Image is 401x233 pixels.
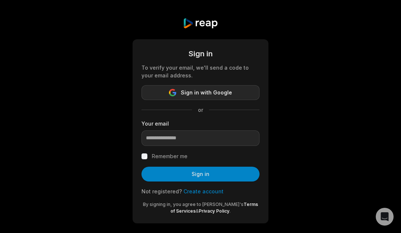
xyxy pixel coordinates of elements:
a: Privacy Policy [199,208,229,214]
a: Create account [183,188,224,194]
span: & [196,208,199,214]
span: or [192,106,209,114]
button: Sign in with Google [141,85,260,100]
div: Sign in [141,48,260,59]
div: To verify your email, we'll send a code to your email address. [141,64,260,79]
img: reap [183,18,218,29]
span: Sign in with Google [181,88,232,97]
label: Remember me [152,152,188,161]
span: . [229,208,231,214]
a: Terms of Services [170,202,258,214]
label: Your email [141,120,260,127]
span: Not registered? [141,188,182,194]
span: By signing in, you agree to [PERSON_NAME]'s [143,202,244,207]
div: Open Intercom Messenger [376,208,394,226]
button: Sign in [141,167,260,182]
